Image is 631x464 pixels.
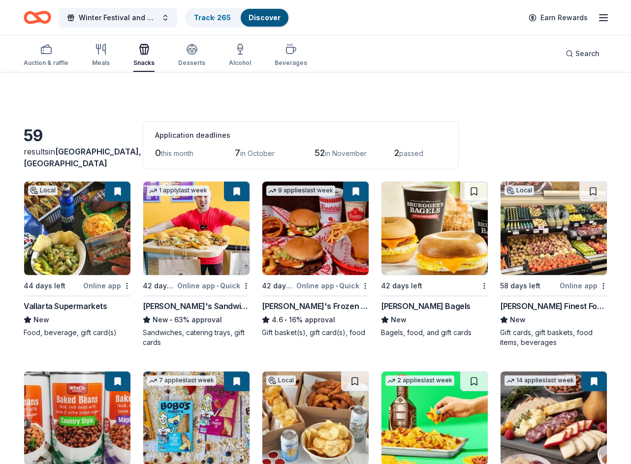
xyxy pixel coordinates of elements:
a: Image for Vallarta SupermarketsLocal44 days leftOnline appVallarta SupermarketsNewFood, beverage,... [24,181,131,338]
span: Search [575,48,599,60]
div: Beverages [275,59,307,67]
span: New [510,314,526,326]
div: [PERSON_NAME] Finest Foods [500,300,607,312]
a: Earn Rewards [523,9,594,27]
div: Online app Quick [177,279,250,292]
div: Auction & raffle [24,59,68,67]
img: Image for Jensen’s Finest Foods [501,182,607,275]
div: Local [266,375,296,385]
span: passed [399,149,423,157]
button: Auction & raffle [24,39,68,72]
div: 63% approval [143,314,250,326]
span: • [336,282,338,290]
div: Meals [92,59,110,67]
span: 7 [235,148,240,158]
div: Bagels, food, and gift cards [381,328,488,338]
button: Alcohol [229,39,251,72]
div: Vallarta Supermarkets [24,300,107,312]
div: Online app [83,279,131,292]
div: Local [28,186,58,195]
a: Image for Freddy's Frozen Custard & Steakburgers9 applieslast week42 days leftOnline app•Quick[PE... [262,181,369,338]
span: 52 [315,148,325,158]
div: 59 [24,126,131,146]
a: Track· 265 [194,13,231,22]
button: Winter Festival and Silent Auction [59,8,177,28]
span: Winter Festival and Silent Auction [79,12,158,24]
img: Image for Vallarta Supermarkets [24,182,130,275]
button: Meals [92,39,110,72]
span: this month [161,149,193,157]
div: Desserts [178,59,205,67]
div: 1 apply last week [147,186,209,196]
div: Application deadlines [155,129,446,141]
div: [PERSON_NAME] Bagels [381,300,471,312]
button: Search [558,44,607,63]
span: [GEOGRAPHIC_DATA], [GEOGRAPHIC_DATA] [24,147,141,168]
div: Online app Quick [296,279,369,292]
a: Discover [249,13,281,22]
img: Image for Freddy's Frozen Custard & Steakburgers [262,182,369,275]
a: Image for Ike's Sandwiches1 applylast week42 days leftOnline app•Quick[PERSON_NAME]'s SandwichesN... [143,181,250,347]
div: [PERSON_NAME]'s Sandwiches [143,300,250,312]
span: in November [325,149,367,157]
div: 16% approval [262,314,369,326]
div: 44 days left [24,280,65,292]
a: Home [24,6,51,29]
div: results [24,146,131,169]
div: 7 applies last week [147,375,216,386]
span: • [284,316,287,324]
button: Desserts [178,39,205,72]
span: New [33,314,49,326]
span: • [217,282,219,290]
span: 2 [394,148,399,158]
div: 2 applies last week [385,375,454,386]
button: Snacks [133,39,155,72]
span: 0 [155,148,161,158]
div: Food, beverage, gift card(s) [24,328,131,338]
img: Image for Ike's Sandwiches [143,182,250,275]
div: Snacks [133,59,155,67]
span: 4.6 [272,314,283,326]
div: 42 days left [262,280,294,292]
img: Image for Bruegger's Bagels [381,182,488,275]
div: 42 days left [143,280,175,292]
div: Alcohol [229,59,251,67]
a: Image for Bruegger's Bagels42 days left[PERSON_NAME] BagelsNewBagels, food, and gift cards [381,181,488,338]
div: 14 applies last week [505,375,576,386]
span: • [170,316,172,324]
div: 42 days left [381,280,422,292]
div: Gift cards, gift baskets, food items, beverages [500,328,607,347]
span: in October [240,149,275,157]
div: Online app [560,279,607,292]
a: Image for Jensen’s Finest FoodsLocal58 days leftOnline app[PERSON_NAME] Finest FoodsNewGift cards... [500,181,607,347]
span: New [391,314,407,326]
span: in [24,147,141,168]
button: Track· 265Discover [185,8,289,28]
div: Local [505,186,534,195]
span: New [153,314,168,326]
div: [PERSON_NAME]'s Frozen Custard & Steakburgers [262,300,369,312]
button: Beverages [275,39,307,72]
div: Sandwiches, catering trays, gift cards [143,328,250,347]
div: Gift basket(s), gift card(s), food [262,328,369,338]
div: 9 applies last week [266,186,335,196]
div: 58 days left [500,280,540,292]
